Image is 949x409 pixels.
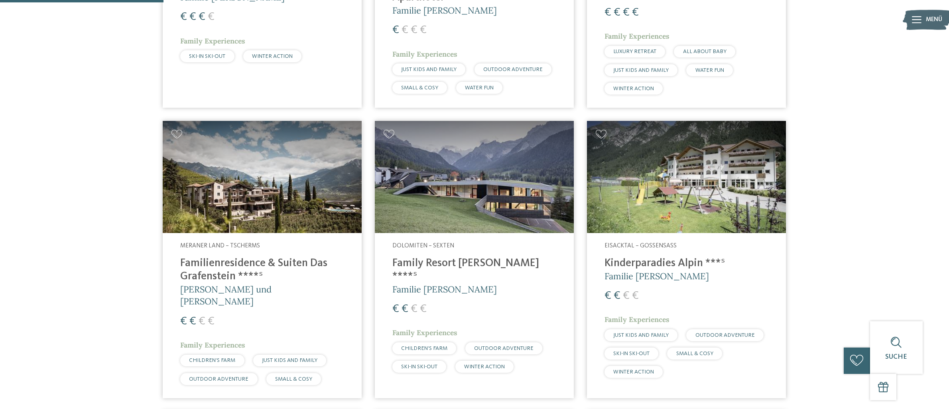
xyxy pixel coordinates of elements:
span: € [411,24,417,36]
span: € [604,7,611,18]
span: € [402,303,408,315]
span: € [623,290,630,302]
img: Familienhotels gesucht? Hier findet ihr die besten! [163,121,362,233]
span: LUXURY RETREAT [613,49,656,54]
span: Family Experiences [604,32,669,41]
span: € [632,290,639,302]
span: € [208,316,215,327]
h4: Family Resort [PERSON_NAME] ****ˢ [392,257,556,283]
span: € [623,7,630,18]
span: € [180,11,187,23]
span: [PERSON_NAME] und [PERSON_NAME] [180,284,272,307]
span: WINTER ACTION [613,86,654,91]
span: € [420,303,427,315]
span: WATER FUN [465,85,494,91]
span: Suche [885,354,907,360]
h4: Familienresidence & Suiten Das Grafenstein ****ˢ [180,257,344,283]
span: SKI-IN SKI-OUT [189,53,225,59]
span: € [208,11,215,23]
span: Family Experiences [180,340,245,350]
img: Kinderparadies Alpin ***ˢ [587,121,786,233]
span: OUTDOOR ADVENTURE [474,346,534,351]
span: Familie [PERSON_NAME] [604,271,709,282]
img: Family Resort Rainer ****ˢ [375,121,574,233]
span: € [392,24,399,36]
a: Familienhotels gesucht? Hier findet ihr die besten! Eisacktal – Gossensass Kinderparadies Alpin *... [587,121,786,398]
span: € [411,303,417,315]
span: SMALL & COSY [401,85,438,91]
span: € [604,290,611,302]
span: € [632,7,639,18]
span: WINTER ACTION [613,369,654,375]
span: Family Experiences [392,49,457,59]
span: € [199,11,205,23]
span: € [189,11,196,23]
span: SKI-IN SKI-OUT [613,351,650,356]
span: € [420,24,427,36]
span: OUTDOOR ADVENTURE [189,376,248,382]
span: WATER FUN [695,67,724,73]
span: € [402,24,408,36]
a: Familienhotels gesucht? Hier findet ihr die besten! Meraner Land – Tscherms Familienresidence & S... [163,121,362,398]
span: OUTDOOR ADVENTURE [483,67,543,72]
span: Meraner Land – Tscherms [180,243,260,249]
span: WINTER ACTION [464,364,505,369]
span: OUTDOOR ADVENTURE [695,332,755,338]
span: € [614,7,620,18]
span: Familie [PERSON_NAME] [392,284,497,295]
span: JUST KIDS AND FAMILY [613,332,669,338]
span: € [180,316,187,327]
span: Family Experiences [604,315,669,324]
span: Familie [PERSON_NAME] [392,5,497,16]
span: Dolomiten – Sexten [392,243,454,249]
a: Familienhotels gesucht? Hier findet ihr die besten! Dolomiten – Sexten Family Resort [PERSON_NAME... [375,121,574,398]
span: SMALL & COSY [676,351,713,356]
span: CHILDREN’S FARM [401,346,447,351]
span: JUST KIDS AND FAMILY [401,67,457,72]
span: Family Experiences [180,36,245,45]
span: SMALL & COSY [275,376,312,382]
span: € [189,316,196,327]
span: € [392,303,399,315]
span: JUST KIDS AND FAMILY [262,358,317,363]
span: € [199,316,205,327]
span: € [614,290,620,302]
span: CHILDREN’S FARM [189,358,235,363]
span: ALL ABOUT BABY [683,49,727,54]
span: SKI-IN SKI-OUT [401,364,437,369]
h4: Kinderparadies Alpin ***ˢ [604,257,768,270]
span: WINTER ACTION [252,53,293,59]
span: JUST KIDS AND FAMILY [613,67,669,73]
span: Eisacktal – Gossensass [604,243,677,249]
span: Family Experiences [392,328,457,337]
